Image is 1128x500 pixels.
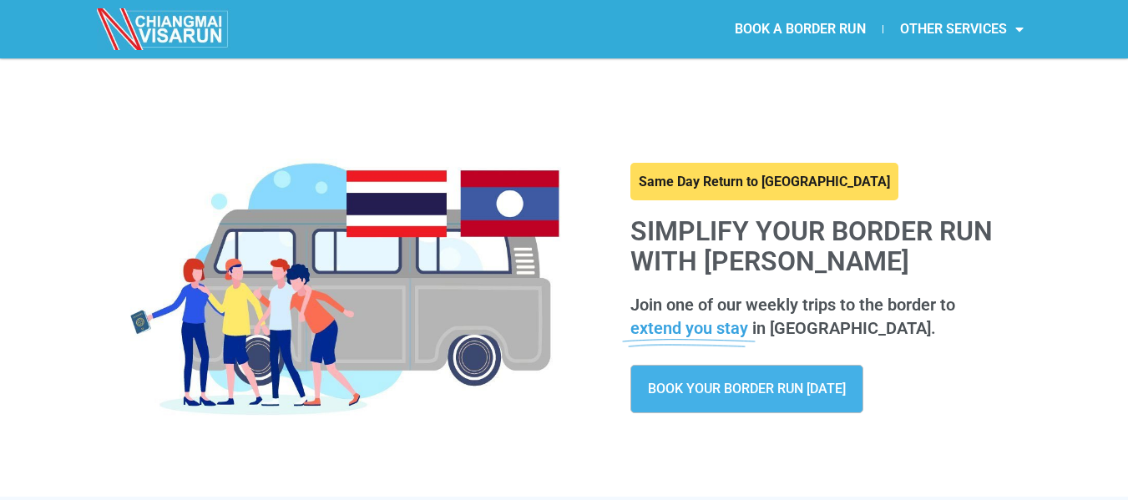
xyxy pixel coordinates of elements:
a: BOOK YOUR BORDER RUN [DATE] [630,365,863,413]
a: BOOK A BORDER RUN [718,10,883,48]
a: OTHER SERVICES [883,10,1040,48]
span: Join one of our weekly trips to the border to [630,295,955,315]
span: BOOK YOUR BORDER RUN [DATE] [648,382,846,396]
nav: Menu [564,10,1040,48]
span: in [GEOGRAPHIC_DATA]. [752,318,936,338]
h1: Simplify your border run with [PERSON_NAME] [630,217,1015,275]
